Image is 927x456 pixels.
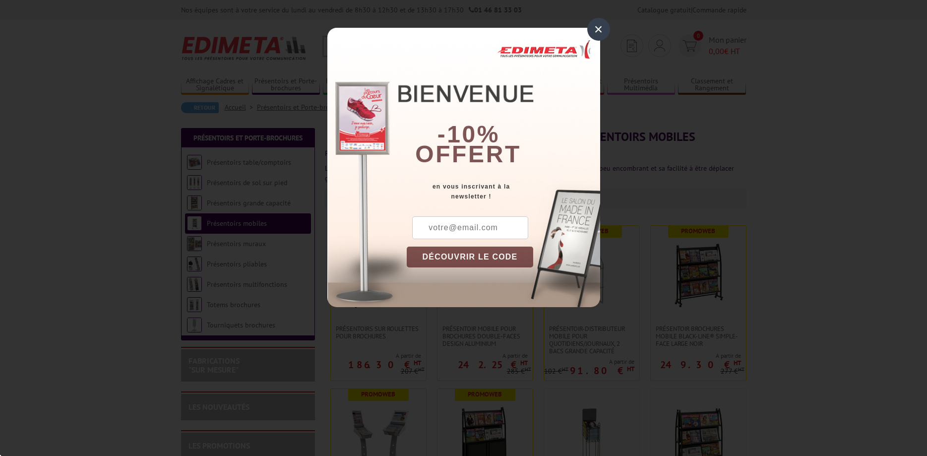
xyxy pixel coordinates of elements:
[587,18,610,41] div: ×
[412,216,528,239] input: votre@email.com
[407,247,534,267] button: DÉCOUVRIR LE CODE
[437,121,500,147] b: -10%
[415,141,521,167] font: offert
[407,182,600,201] div: en vous inscrivant à la newsletter !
